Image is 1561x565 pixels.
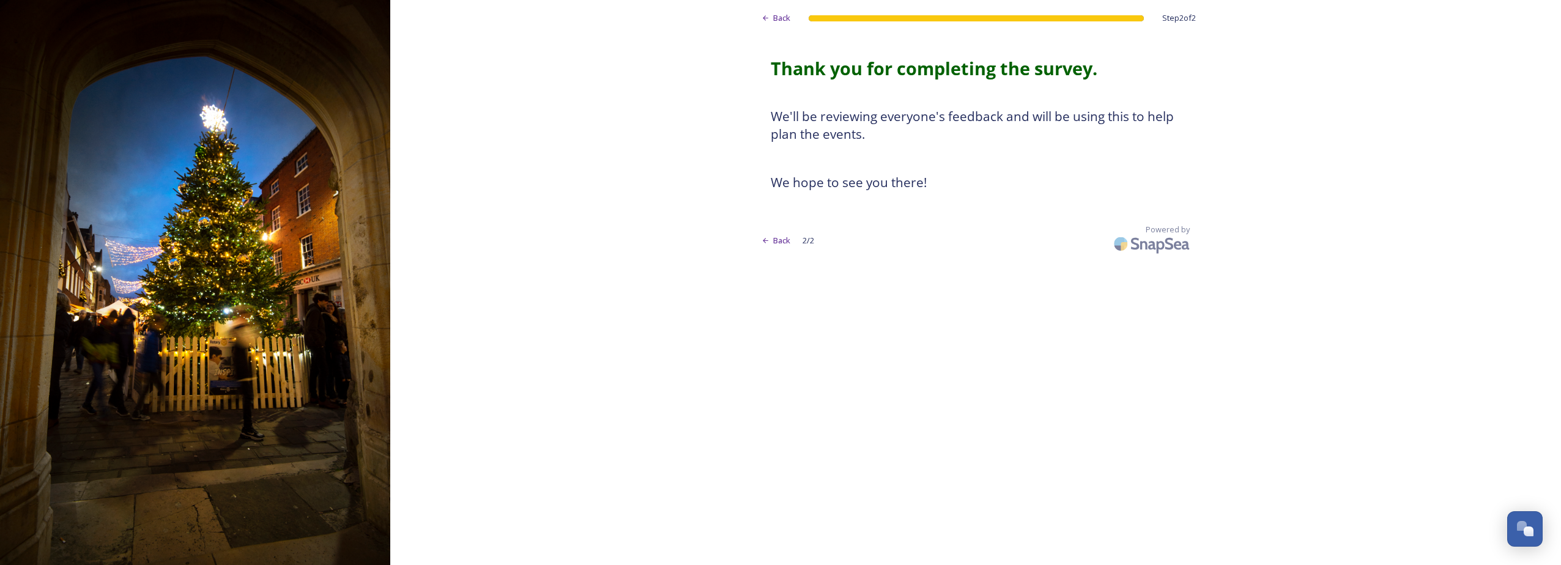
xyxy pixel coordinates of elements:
[1146,224,1190,235] span: Powered by
[1110,229,1196,258] img: SnapSea Logo
[1507,511,1543,547] button: Open Chat
[773,235,790,246] span: Back
[803,235,814,246] span: 2 / 2
[771,174,1181,192] h3: We hope to see you there!
[771,108,1181,144] h3: We'll be reviewing everyone's feedback and will be using this to help plan the events.
[773,12,790,24] span: Back
[771,56,1097,80] strong: Thank you for completing the survey.
[1162,12,1196,24] span: Step 2 of 2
